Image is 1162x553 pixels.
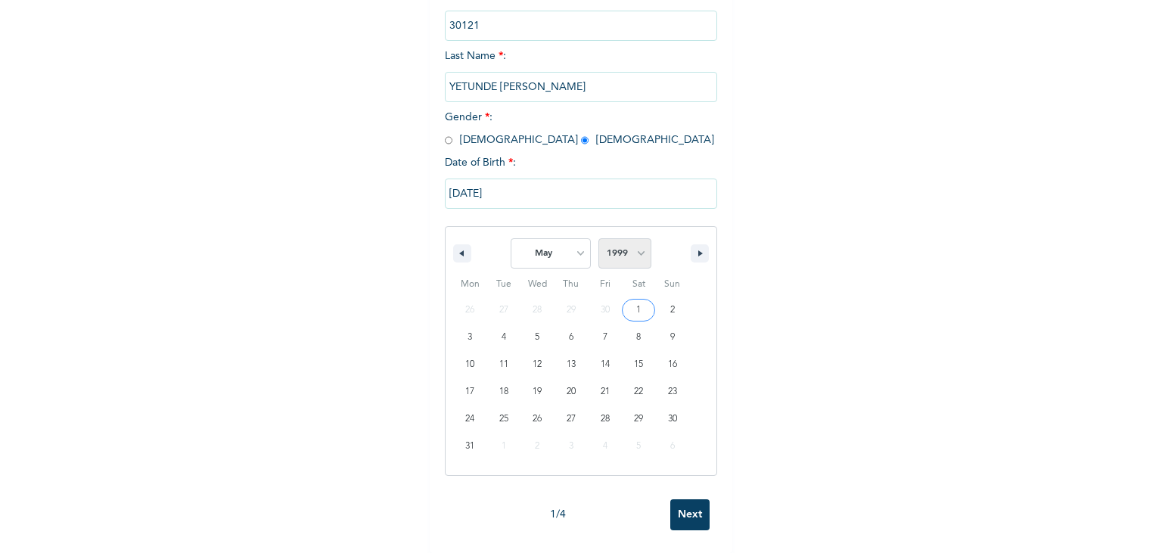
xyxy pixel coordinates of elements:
[670,499,710,530] input: Next
[445,51,717,92] span: Last Name :
[445,179,717,209] input: DD-MM-YYYY
[499,351,508,378] span: 11
[555,272,589,297] span: Thu
[533,351,542,378] span: 12
[655,272,689,297] span: Sun
[555,351,589,378] button: 13
[588,405,622,433] button: 28
[487,272,521,297] span: Tue
[634,405,643,433] span: 29
[670,297,675,324] span: 2
[520,351,555,378] button: 12
[453,324,487,351] button: 3
[487,405,521,433] button: 25
[636,297,641,324] span: 1
[634,351,643,378] span: 15
[569,324,573,351] span: 6
[445,155,516,171] span: Date of Birth :
[520,272,555,297] span: Wed
[499,405,508,433] span: 25
[499,378,508,405] span: 18
[468,324,472,351] span: 3
[502,324,506,351] span: 4
[655,405,689,433] button: 30
[567,351,576,378] span: 13
[445,11,717,41] input: Enter your first name
[535,324,539,351] span: 5
[487,378,521,405] button: 18
[487,324,521,351] button: 4
[601,405,610,433] span: 28
[533,378,542,405] span: 19
[601,378,610,405] span: 21
[636,324,641,351] span: 8
[622,272,656,297] span: Sat
[453,405,487,433] button: 24
[622,324,656,351] button: 8
[555,324,589,351] button: 6
[453,272,487,297] span: Mon
[453,351,487,378] button: 10
[588,378,622,405] button: 21
[465,378,474,405] span: 17
[655,351,689,378] button: 16
[520,324,555,351] button: 5
[622,297,656,324] button: 1
[445,112,714,145] span: Gender : [DEMOGRAPHIC_DATA] [DEMOGRAPHIC_DATA]
[622,351,656,378] button: 15
[555,405,589,433] button: 27
[668,351,677,378] span: 16
[588,324,622,351] button: 7
[533,405,542,433] span: 26
[567,378,576,405] span: 20
[567,405,576,433] span: 27
[622,405,656,433] button: 29
[634,378,643,405] span: 22
[445,507,670,523] div: 1 / 4
[555,378,589,405] button: 20
[655,378,689,405] button: 23
[520,378,555,405] button: 19
[603,324,607,351] span: 7
[465,433,474,460] span: 31
[588,272,622,297] span: Fri
[453,378,487,405] button: 17
[487,351,521,378] button: 11
[465,351,474,378] span: 10
[445,72,717,102] input: Enter your last name
[655,324,689,351] button: 9
[520,405,555,433] button: 26
[453,433,487,460] button: 31
[465,405,474,433] span: 24
[668,405,677,433] span: 30
[622,378,656,405] button: 22
[655,297,689,324] button: 2
[670,324,675,351] span: 9
[601,351,610,378] span: 14
[668,378,677,405] span: 23
[588,351,622,378] button: 14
